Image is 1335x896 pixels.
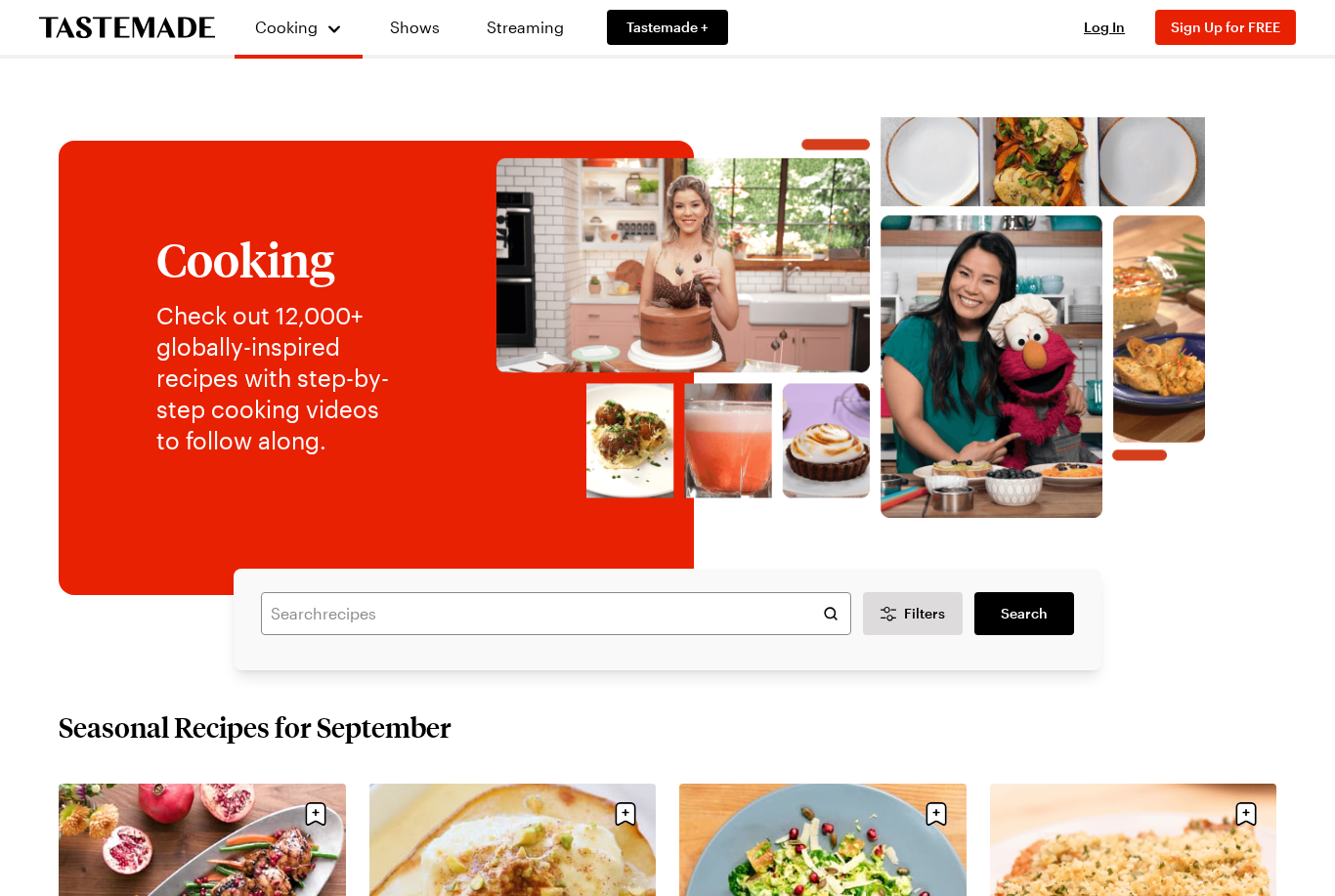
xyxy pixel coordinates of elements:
button: Sign Up for FREE [1155,10,1296,45]
p: Check out 12,000+ globally-inspired recipes with step-by-step cooking videos to follow along. [156,300,406,456]
span: Search [1001,604,1048,623]
span: Log In [1084,19,1125,35]
h2: Seasonal Recipes for September [59,709,452,745]
span: Filters [904,604,945,623]
span: Cooking [255,18,318,36]
button: Save recipe [918,795,955,832]
span: Sign Up for FREE [1171,19,1280,35]
button: Save recipe [1227,795,1265,832]
button: Save recipe [297,795,334,832]
button: Cooking [254,8,343,47]
a: Tastemade + [607,10,728,45]
h1: Cooking [156,234,406,284]
a: To Tastemade Home Page [39,17,215,39]
span: Tastemade + [626,18,709,37]
img: Explore recipes [445,117,1257,518]
button: Save recipe [607,795,644,832]
a: filters [974,592,1074,635]
button: Log In [1065,18,1143,37]
button: Desktop filters [863,592,963,635]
